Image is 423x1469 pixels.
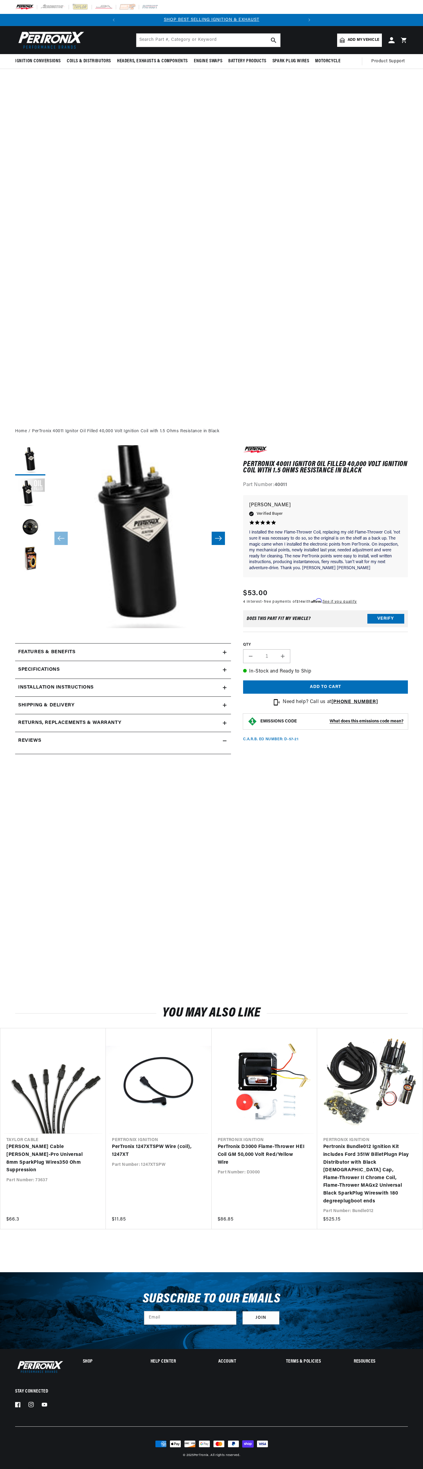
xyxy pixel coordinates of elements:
summary: Motorcycle [312,54,343,68]
span: Affirm [311,598,322,603]
span: Add my vehicle [348,37,379,43]
summary: Shipping & Delivery [15,697,231,714]
span: Spark Plug Wires [272,58,309,64]
button: Load image 4 in gallery view [15,545,45,575]
span: $14 [297,600,303,604]
media-gallery: Gallery Viewer [15,445,231,631]
div: 1 of 2 [120,17,303,23]
p: I installed the new Flame-Thrower Coil, replacing my old Flame-Thrower Coil. 'not sure it was nec... [249,530,402,571]
img: Emissions code [248,717,257,726]
a: [PERSON_NAME] Cable [PERSON_NAME]-Pro Universal 8mm SparkPlug Wires350 Ohm Suppression [6,1143,94,1174]
summary: Terms & policies [286,1360,340,1364]
a: PerTronix D3000 Flame-Thrower HEI Coil GM 50,000 Volt Red/Yellow Wire [218,1143,305,1166]
summary: Help Center [151,1360,205,1364]
button: Subscribe [242,1311,279,1325]
a: Pertronix Bundle012 Ignition Kit includes Ford 351W BilletPlugn Play Distributor with Black [DEMO... [323,1143,411,1205]
button: Load image 2 in gallery view [15,478,45,509]
h2: Returns, Replacements & Warranty [18,719,121,727]
p: 4 interest-free payments of with . [243,599,357,605]
span: Ignition Conversions [15,58,61,64]
summary: Product Support [371,54,408,69]
button: Translation missing: en.sections.announcements.next_announcement [303,14,315,26]
button: Slide right [212,532,225,545]
summary: Resources [354,1360,408,1364]
summary: Spark Plug Wires [269,54,312,68]
p: C.A.R.B. EO Number: D-57-21 [243,737,298,742]
strong: EMISSIONS CODE [260,719,297,724]
span: Battery Products [228,58,266,64]
summary: Installation instructions [15,679,231,696]
a: Home [15,428,27,435]
strong: 40011 [275,482,287,487]
h1: PerTronix 40011 Ignitor Oil Filled 40,000 Volt Ignition Coil with 1.5 Ohms Resistance in Black [243,461,408,474]
summary: Features & Benefits [15,644,231,661]
div: Does This part fit My vehicle? [247,616,311,621]
h3: Subscribe to our emails [143,1293,281,1305]
div: Part Number: [243,481,408,489]
p: Stay Connected [15,1388,63,1395]
small: © 2025 . [183,1454,210,1457]
span: Product Support [371,58,405,65]
a: PerTronix 1247XTSPW Wire (coil), 1247XT [112,1143,199,1159]
button: search button [267,34,280,47]
h2: Installation instructions [18,684,94,692]
button: EMISSIONS CODEWhat does this emissions code mean? [260,719,403,724]
a: PerTronix 40011 Ignitor Oil Filled 40,000 Volt Ignition Coil with 1.5 Ohms Resistance in Black [32,428,219,435]
button: Slide left [54,532,68,545]
input: Search Part #, Category or Keyword [136,34,280,47]
summary: Reviews [15,732,231,750]
img: Pertronix [15,1360,63,1374]
span: $53.00 [243,588,268,599]
button: Load image 1 in gallery view [15,445,45,475]
button: Add to cart [243,680,408,694]
summary: Battery Products [225,54,269,68]
small: All rights reserved. [210,1454,240,1457]
span: Verified Buyer [257,511,283,517]
span: Headers, Exhausts & Components [117,58,188,64]
span: Engine Swaps [194,58,222,64]
a: PerTronix [194,1454,209,1457]
button: Verify [367,614,404,624]
h2: Features & Benefits [18,648,75,656]
h2: Shipping & Delivery [18,702,74,709]
summary: Ignition Conversions [15,54,64,68]
summary: Headers, Exhausts & Components [114,54,191,68]
p: In-Stock and Ready to Ship [243,668,408,676]
label: QTY [243,642,408,647]
p: Need help? Call us at [283,698,378,706]
a: [PHONE_NUMBER] [331,699,378,704]
a: Add my vehicle [337,34,382,47]
summary: Specifications [15,661,231,679]
h2: Specifications [18,666,60,674]
div: Announcement [120,17,303,23]
summary: Account [218,1360,272,1364]
summary: Shop [83,1360,137,1364]
nav: breadcrumbs [15,428,408,435]
summary: Coils & Distributors [64,54,114,68]
summary: Returns, Replacements & Warranty [15,714,231,732]
strong: What does this emissions code mean? [330,719,403,724]
span: Motorcycle [315,58,340,64]
button: Load image 3 in gallery view [15,512,45,542]
img: Pertronix [15,30,85,50]
span: Coils & Distributors [67,58,111,64]
summary: Engine Swaps [191,54,225,68]
a: See if you qualify - Learn more about Affirm Financing (opens in modal) [323,600,357,604]
h2: Reviews [18,737,41,745]
a: SHOP BEST SELLING IGNITION & EXHAUST [164,18,259,22]
button: Translation missing: en.sections.announcements.previous_announcement [108,14,120,26]
input: Email [144,1311,236,1325]
h2: You may also like [15,1007,408,1019]
p: [PERSON_NAME] [249,501,402,510]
